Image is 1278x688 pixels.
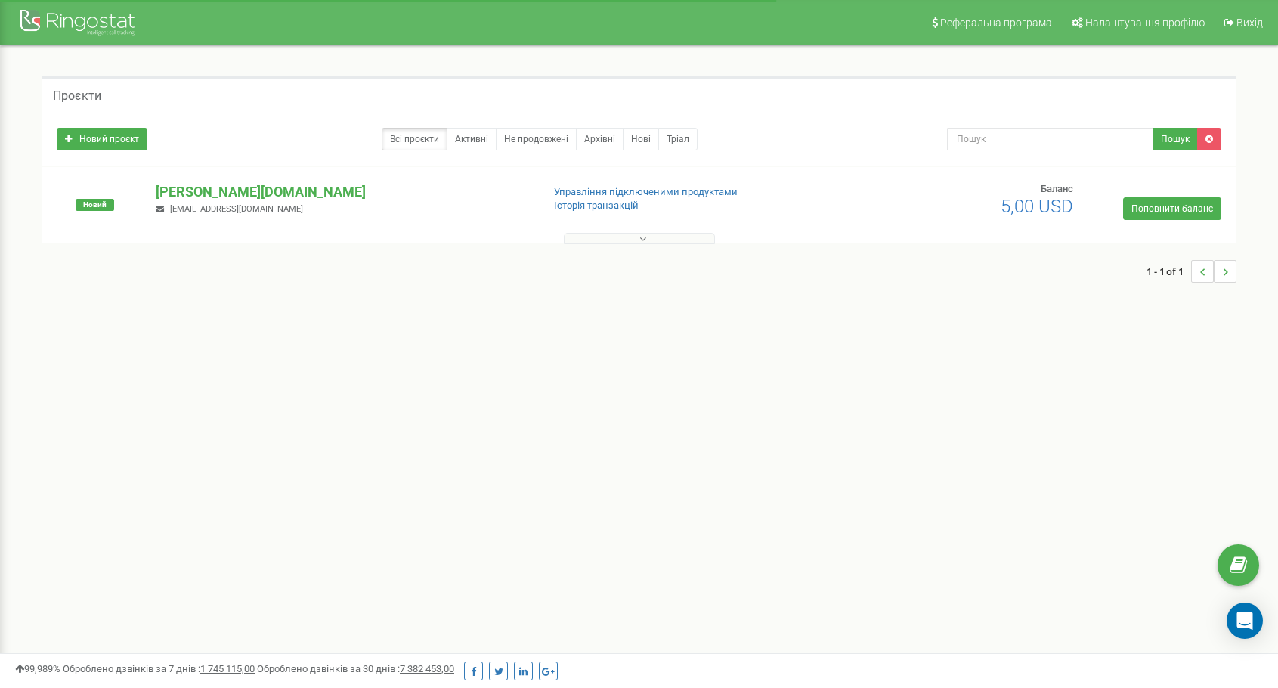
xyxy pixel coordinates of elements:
span: 5,00 USD [1001,196,1073,217]
span: Реферальна програма [940,17,1052,29]
a: Всі проєкти [382,128,447,150]
a: Архівні [576,128,624,150]
p: [PERSON_NAME][DOMAIN_NAME] [156,182,529,202]
a: Новий проєкт [57,128,147,150]
a: Управління підключеними продуктами [554,186,738,197]
span: Оброблено дзвінків за 7 днів : [63,663,255,674]
span: 99,989% [15,663,60,674]
span: Баланс [1041,183,1073,194]
span: Налаштування профілю [1085,17,1205,29]
a: Історія транзакцій [554,200,639,211]
input: Пошук [947,128,1153,150]
a: Активні [447,128,497,150]
a: Тріал [658,128,698,150]
span: Вихід [1236,17,1263,29]
a: Нові [623,128,659,150]
span: [EMAIL_ADDRESS][DOMAIN_NAME] [170,204,303,214]
div: Open Intercom Messenger [1227,603,1263,639]
span: 1 - 1 of 1 [1146,260,1191,283]
span: Оброблено дзвінків за 30 днів : [257,663,454,674]
button: Пошук [1153,128,1198,150]
a: Поповнити баланс [1123,197,1221,220]
span: Новий [76,199,114,211]
u: 7 382 453,00 [400,663,454,674]
a: Не продовжені [496,128,577,150]
u: 1 745 115,00 [200,663,255,674]
h5: Проєкти [53,89,101,103]
nav: ... [1146,245,1236,298]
